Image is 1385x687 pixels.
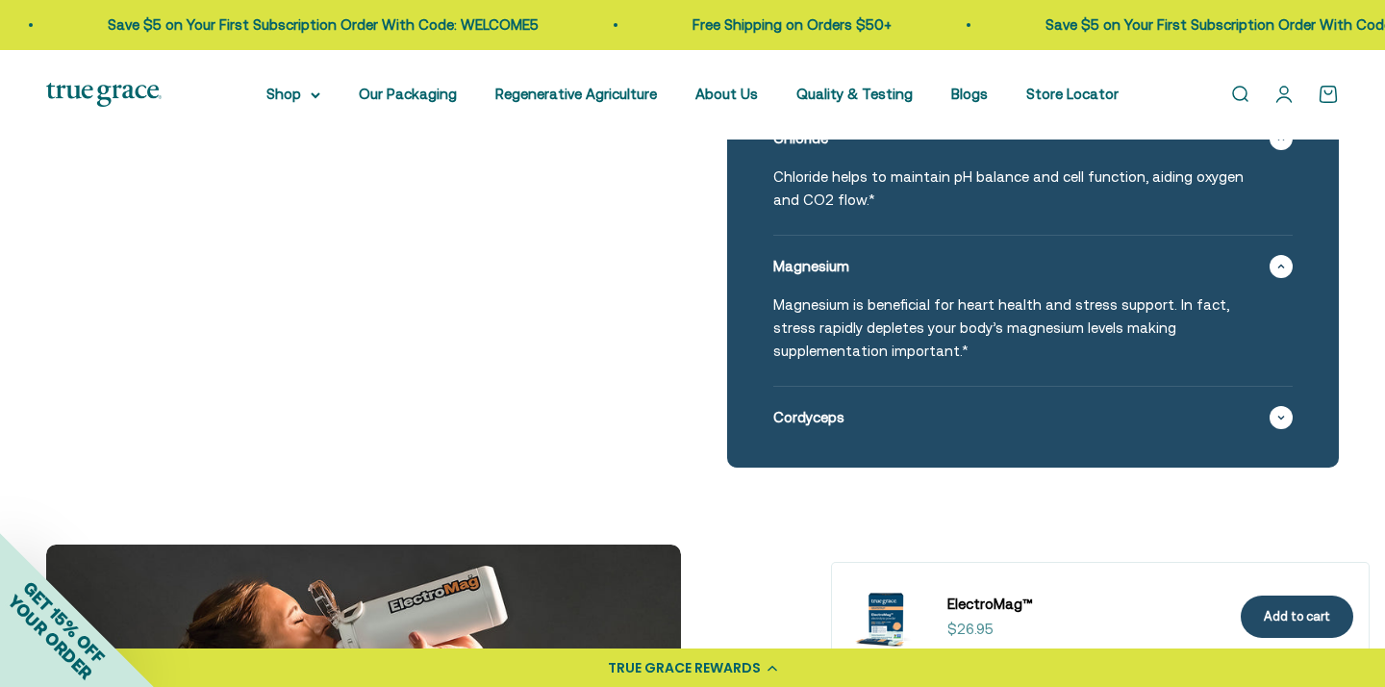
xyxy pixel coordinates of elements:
[692,16,892,33] a: Free Shipping on Orders $50+
[608,658,761,678] div: TRUE GRACE REWARDS
[1264,607,1330,627] div: Add to cart
[108,13,539,37] p: Save $5 on Your First Subscription Order With Code: WELCOME5
[19,577,109,667] span: GET 15% OFF
[695,86,758,102] a: About Us
[4,591,96,683] span: YOUR ORDER
[796,86,913,102] a: Quality & Testing
[266,83,320,106] summary: Shop
[773,406,844,429] span: Cordyceps
[495,86,657,102] a: Regenerative Agriculture
[773,236,1293,297] summary: Magnesium
[359,86,457,102] a: Our Packaging
[951,86,988,102] a: Blogs
[847,578,924,655] img: ElectroMag™
[773,293,1270,363] p: Magnesium is beneficial for heart health and stress support. In fact, stress rapidly depletes you...
[947,618,994,641] sale-price: $26.95
[947,593,1218,616] a: ElectroMag™
[773,387,1293,448] summary: Cordyceps
[1241,596,1353,639] button: Add to cart
[1026,86,1119,102] a: Store Locator
[773,255,849,278] span: Magnesium
[773,165,1270,212] p: Chloride helps to maintain pH balance and cell function, aiding oxygen and CO2 flow.*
